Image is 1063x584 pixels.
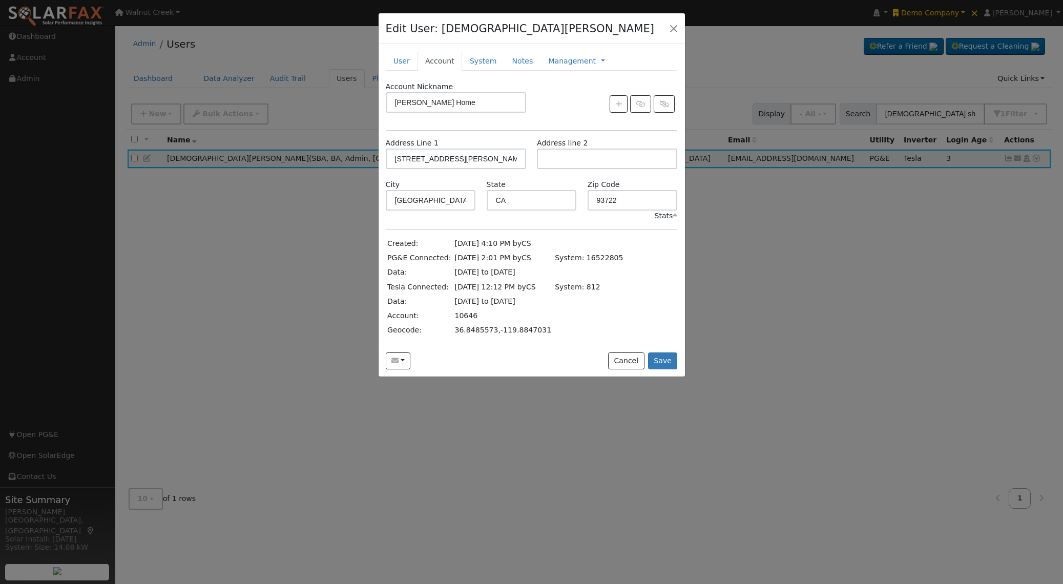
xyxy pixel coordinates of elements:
[588,179,620,190] label: Zip Code
[453,280,553,294] td: [DATE] 12:12 PM by
[386,81,453,92] label: Account Nickname
[386,52,418,71] a: User
[608,352,644,370] button: Cancel
[654,95,675,113] button: Unlink Account
[526,283,536,291] span: Christian Short
[386,294,453,308] td: Data:
[487,179,506,190] label: State
[386,308,453,323] td: Account:
[462,52,505,71] a: System
[453,308,553,323] td: 10646
[453,323,553,337] td: 36.8485573,-119.8847031
[386,179,400,190] label: City
[548,56,596,67] a: Management
[553,280,625,294] td: System: 812
[386,352,411,370] button: christian@solardatapros.com
[418,52,462,71] a: Account
[454,297,515,305] span: [DATE] to [DATE]
[453,237,553,251] td: [DATE] 4:10 PM by
[386,280,453,294] td: Tesla Connected:
[522,254,531,262] span: Christian Short
[504,52,540,71] a: Notes
[386,323,453,337] td: Geocode:
[454,268,515,276] span: [DATE] to [DATE]
[610,95,628,113] button: Create New Account
[386,138,439,149] label: Address Line 1
[386,237,453,251] td: Created:
[648,352,678,370] button: Save
[386,265,453,280] td: Data:
[553,251,625,265] td: System: 16522805
[386,251,453,265] td: PG&E Connected:
[386,20,655,37] h4: Edit User: [DEMOGRAPHIC_DATA][PERSON_NAME]
[537,138,588,149] label: Address line 2
[654,211,677,221] div: Stats
[630,95,651,113] button: Link Account
[522,239,531,247] span: Christian Short
[453,251,553,265] td: [DATE] 2:01 PM by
